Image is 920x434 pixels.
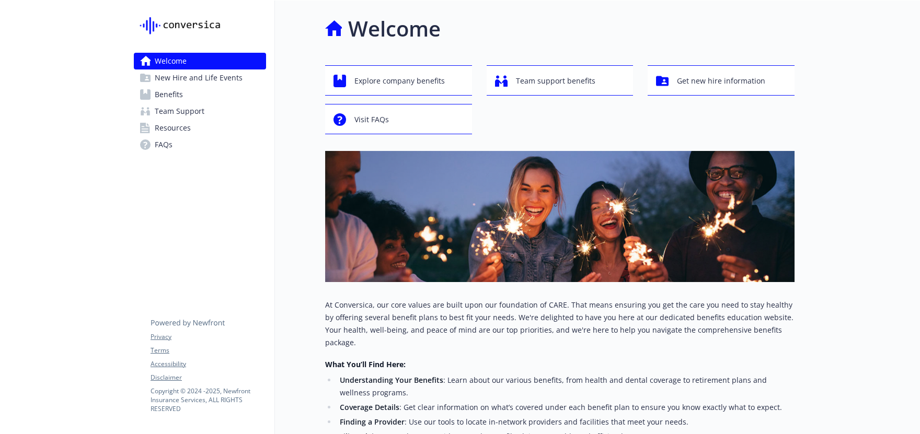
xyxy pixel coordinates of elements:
a: Terms [151,346,266,355]
span: Visit FAQs [354,110,389,130]
p: At Conversica, our core values are built upon our foundation of CARE. That means ensuring you get... [325,299,795,349]
h1: Welcome [348,13,441,44]
span: Welcome [155,53,187,69]
a: Team Support [134,103,266,120]
a: Welcome [134,53,266,69]
span: Benefits [155,86,183,103]
li: : Use our tools to locate in-network providers and facilities that meet your needs. [337,416,795,428]
a: Privacy [151,332,266,342]
span: New Hire and Life Events [155,69,243,86]
li: : Learn about our various benefits, from health and dental coverage to retirement plans and welln... [337,374,795,399]
strong: Understanding Your Benefits [340,375,443,385]
button: Visit FAQs [325,104,472,134]
span: Explore company benefits [354,71,445,91]
span: FAQs [155,136,172,153]
a: Benefits [134,86,266,103]
span: Team support benefits [516,71,595,91]
button: Get new hire information [648,65,795,96]
button: Team support benefits [487,65,634,96]
span: Resources [155,120,191,136]
li: : Get clear information on what’s covered under each benefit plan to ensure you know exactly what... [337,401,795,414]
span: Team Support [155,103,204,120]
span: Get new hire information [677,71,765,91]
img: overview page banner [325,151,795,282]
strong: What You’ll Find Here: [325,359,406,369]
a: Resources [134,120,266,136]
a: Accessibility [151,359,266,369]
strong: Finding a Provider [340,417,405,427]
strong: Coverage Details [340,402,399,412]
button: Explore company benefits [325,65,472,96]
a: Disclaimer [151,373,266,382]
a: New Hire and Life Events [134,69,266,86]
a: FAQs [134,136,266,153]
p: Copyright © 2024 - 2025 , Newfront Insurance Services, ALL RIGHTS RESERVED [151,386,266,413]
